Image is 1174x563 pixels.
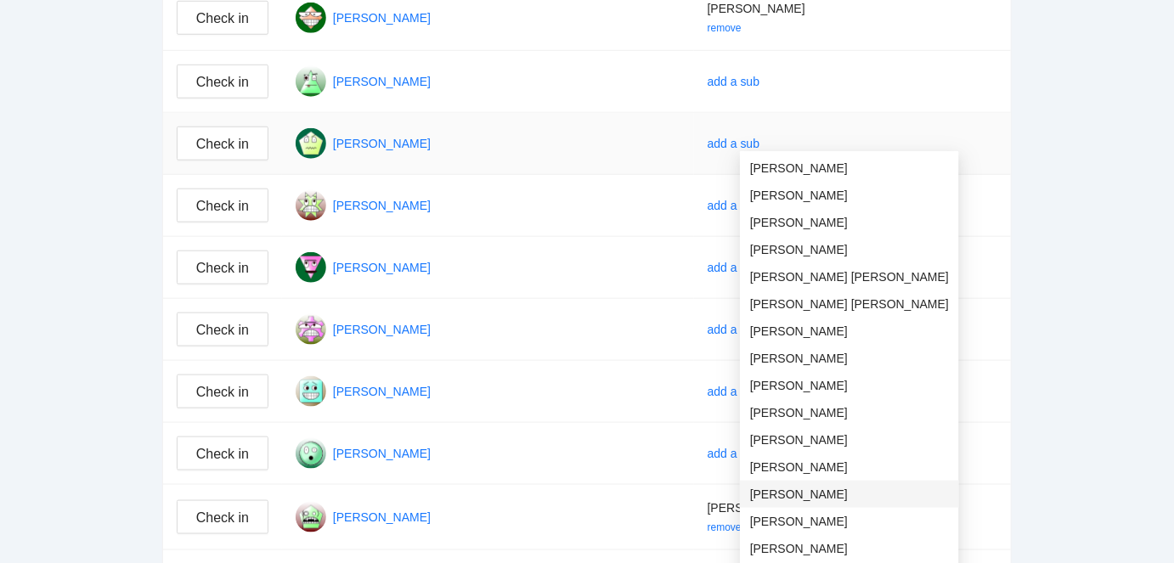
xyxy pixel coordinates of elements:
[708,72,760,91] div: add a sub
[333,510,431,524] a: [PERSON_NAME]
[750,376,949,395] span: [PERSON_NAME]
[177,189,268,222] button: Check in
[750,295,949,313] span: [PERSON_NAME] [PERSON_NAME]
[177,312,268,346] button: Check in
[750,512,949,531] span: [PERSON_NAME]
[196,133,249,155] span: Check in
[177,1,268,35] button: Check in
[296,376,326,407] img: Gravatar for maureen kettner@gmail.com
[708,2,805,15] span: [PERSON_NAME]
[296,190,326,221] img: Gravatar for jean whittaker@gmail.com
[196,507,249,528] span: Check in
[333,323,431,336] a: [PERSON_NAME]
[750,485,949,504] span: [PERSON_NAME]
[750,539,949,558] span: [PERSON_NAME]
[750,267,949,286] span: [PERSON_NAME] [PERSON_NAME]
[177,127,268,160] button: Check in
[333,75,431,88] a: [PERSON_NAME]
[177,436,268,470] button: Check in
[750,240,949,259] span: [PERSON_NAME]
[177,65,268,99] button: Check in
[333,199,431,212] a: [PERSON_NAME]
[196,195,249,217] span: Check in
[296,314,326,345] img: Gravatar for maria schulz@gmail.com
[750,159,949,177] span: [PERSON_NAME]
[296,252,326,283] img: Gravatar for linda cotte@gmail.com
[196,443,249,464] span: Check in
[708,134,760,153] div: add a sub
[333,261,431,274] a: [PERSON_NAME]
[296,502,326,532] img: Gravatar for paula levinsky@gmail.com
[708,196,760,215] div: add a sub
[750,213,949,232] span: [PERSON_NAME]
[708,320,760,339] div: add a sub
[750,403,949,422] span: [PERSON_NAME]
[196,8,249,29] span: Check in
[750,322,949,341] span: [PERSON_NAME]
[296,3,326,33] img: Gravatar for colleen schintzler@gmail.com
[196,257,249,279] span: Check in
[296,438,326,469] img: Gravatar for melody jacko@gmail.com
[333,385,431,398] a: [PERSON_NAME]
[333,11,431,25] a: [PERSON_NAME]
[750,349,949,368] span: [PERSON_NAME]
[708,22,742,34] a: remove
[177,374,268,408] button: Check in
[708,444,760,463] div: add a sub
[296,66,326,97] img: Gravatar for donna small@gmail.com
[333,447,431,460] a: [PERSON_NAME]
[177,500,268,534] button: Check in
[196,71,249,93] span: Check in
[750,186,949,205] span: [PERSON_NAME]
[296,128,326,159] img: Gravatar for jamie tanguay@gmail.com
[708,521,742,533] a: remove
[708,258,760,277] div: add a sub
[177,251,268,284] button: Check in
[708,382,760,401] div: add a sub
[750,458,949,476] span: [PERSON_NAME]
[750,431,949,449] span: [PERSON_NAME]
[708,501,805,515] span: [PERSON_NAME]
[196,381,249,403] span: Check in
[196,319,249,341] span: Check in
[333,137,431,150] a: [PERSON_NAME]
